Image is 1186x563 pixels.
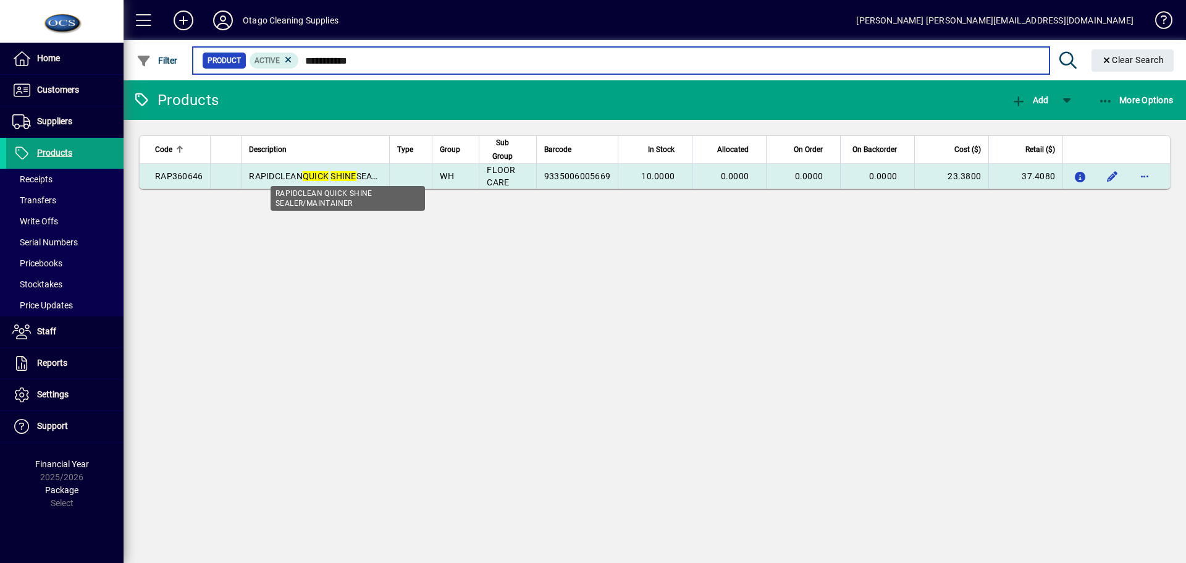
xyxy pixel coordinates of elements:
a: Price Updates [6,295,124,316]
span: Support [37,421,68,431]
span: Product [208,54,241,67]
a: Suppliers [6,106,124,137]
div: Code [155,143,203,156]
span: Package [45,485,78,495]
div: Barcode [544,143,610,156]
a: Customers [6,75,124,106]
span: Stocktakes [12,279,62,289]
span: Type [397,143,413,156]
span: Clear Search [1101,55,1164,65]
button: More Options [1095,89,1177,111]
a: Knowledge Base [1146,2,1171,43]
span: Pricebooks [12,258,62,268]
a: Pricebooks [6,253,124,274]
div: Otago Cleaning Supplies [243,11,339,30]
span: More Options [1098,95,1174,105]
span: Allocated [717,143,749,156]
button: More options [1135,166,1154,186]
em: QUICK [303,171,329,181]
span: Sub Group [487,136,518,163]
span: 0.0000 [869,171,898,181]
div: Sub Group [487,136,529,163]
span: WH [440,171,454,181]
span: 9335006005669 [544,171,610,181]
div: In Stock [626,143,686,156]
span: Suppliers [37,116,72,126]
a: Transfers [6,190,124,211]
span: Financial Year [35,459,89,469]
div: On Order [774,143,834,156]
span: Write Offs [12,216,58,226]
span: Products [37,148,72,158]
span: Description [249,143,287,156]
span: Price Updates [12,300,73,310]
span: 0.0000 [795,171,823,181]
span: On Order [794,143,823,156]
span: Code [155,143,172,156]
span: FLOOR CARE [487,165,515,187]
mat-chip: Activation Status: Active [250,53,299,69]
button: Add [164,9,203,32]
a: Settings [6,379,124,410]
a: Support [6,411,124,442]
span: In Stock [648,143,675,156]
a: Stocktakes [6,274,124,295]
span: Active [254,56,280,65]
span: Serial Numbers [12,237,78,247]
td: 23.3800 [914,164,988,188]
td: 37.4080 [988,164,1062,188]
div: On Backorder [848,143,908,156]
span: Reports [37,358,67,368]
span: 0.0000 [721,171,749,181]
button: Filter [133,49,181,72]
em: SHINE [330,171,356,181]
span: Barcode [544,143,571,156]
a: Serial Numbers [6,232,124,253]
div: Group [440,143,471,156]
span: Settings [37,389,69,399]
a: Reports [6,348,124,379]
button: Clear [1091,49,1174,72]
a: Staff [6,316,124,347]
div: Allocated [700,143,760,156]
div: Type [397,143,424,156]
span: Customers [37,85,79,95]
span: On Backorder [852,143,897,156]
span: Cost ($) [954,143,981,156]
span: Filter [137,56,178,66]
span: Transfers [12,195,56,205]
a: Receipts [6,169,124,190]
span: Home [37,53,60,63]
button: Edit [1103,166,1122,186]
span: RAP360646 [155,171,203,181]
button: Add [1008,89,1051,111]
span: Receipts [12,174,53,184]
div: RAPIDCLEAN QUICK SHINE SEALER/MAINTAINER [271,186,425,211]
span: RAPIDCLEAN SEALER/MAINTAINER [249,171,444,181]
span: Group [440,143,460,156]
span: 10.0000 [641,171,675,181]
span: Retail ($) [1025,143,1055,156]
span: Staff [37,326,56,336]
a: Home [6,43,124,74]
div: [PERSON_NAME] [PERSON_NAME][EMAIL_ADDRESS][DOMAIN_NAME] [856,11,1133,30]
a: Write Offs [6,211,124,232]
span: Add [1011,95,1048,105]
div: Description [249,143,382,156]
button: Profile [203,9,243,32]
div: Products [133,90,219,110]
